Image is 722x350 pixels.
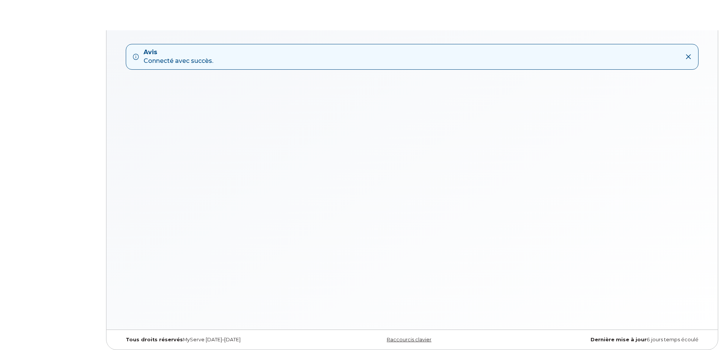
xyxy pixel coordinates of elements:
strong: Dernière mise à jour [591,337,647,342]
strong: Avis [144,48,213,57]
div: 6 jours temps écoulé [509,337,704,343]
div: Connecté avec succès. [144,48,213,66]
strong: Tous droits réservés [126,337,183,342]
a: Raccourcis clavier [387,337,431,342]
div: MyServe [DATE]–[DATE] [120,337,315,343]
